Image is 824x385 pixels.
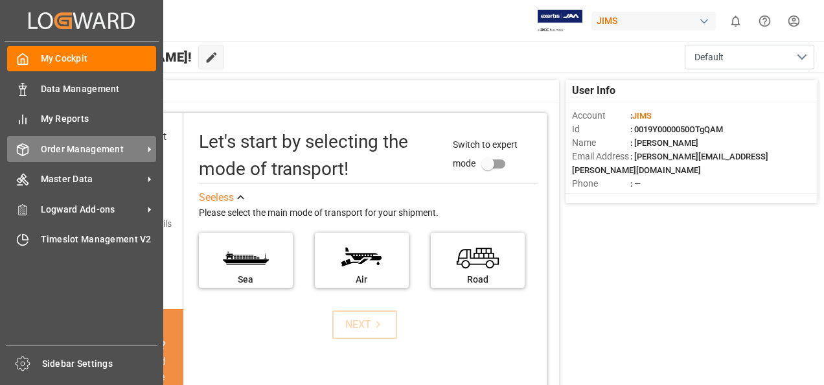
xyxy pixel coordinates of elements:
span: Switch to expert mode [453,139,518,169]
span: : Shipper [630,192,663,202]
div: Let's start by selecting the mode of transport! [199,128,441,183]
span: Account [572,109,630,122]
span: Id [572,122,630,136]
span: Logward Add-ons [41,203,143,216]
span: Default [694,51,724,64]
a: My Cockpit [7,46,156,71]
div: Sea [205,273,286,286]
span: Timeslot Management V2 [41,233,157,246]
span: JIMS [632,111,652,121]
div: See less [199,190,234,205]
button: NEXT [332,310,397,339]
div: Add shipping details [91,217,172,231]
span: : — [630,179,641,189]
span: My Cockpit [41,52,157,65]
button: open menu [685,45,814,69]
div: Air [321,273,402,286]
span: Account Type [572,191,630,204]
a: Timeslot Management V2 [7,227,156,252]
div: Please select the main mode of transport for your shipment. [199,205,538,221]
span: : [PERSON_NAME][EMAIL_ADDRESS][PERSON_NAME][DOMAIN_NAME] [572,152,768,175]
span: Email Address [572,150,630,163]
img: Exertis%20JAM%20-%20Email%20Logo.jpg_1722504956.jpg [538,10,582,32]
span: : [PERSON_NAME] [630,138,698,148]
span: : 0019Y0000050OTgQAM [630,124,723,134]
span: Name [572,136,630,150]
span: Order Management [41,143,143,156]
div: NEXT [345,317,385,332]
span: User Info [572,83,615,99]
span: My Reports [41,112,157,126]
span: Master Data [41,172,143,186]
div: Road [437,273,518,286]
a: My Reports [7,106,156,132]
span: Sidebar Settings [42,357,158,371]
span: Data Management [41,82,157,96]
span: : [630,111,652,121]
span: Phone [572,177,630,191]
a: Data Management [7,76,156,101]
